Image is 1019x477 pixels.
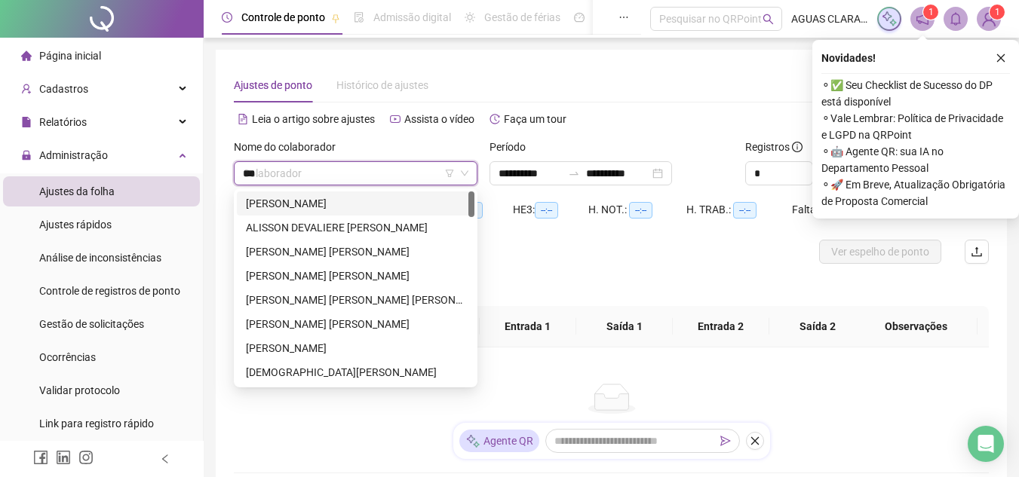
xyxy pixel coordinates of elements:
[769,306,866,347] th: Saída 2
[39,285,180,297] span: Controle de registros de ponto
[21,84,32,94] span: user-add
[222,12,232,23] span: clock-circle
[252,113,375,125] span: Leia o artigo sobre ajustes
[21,150,32,161] span: lock
[460,169,469,178] span: down
[237,312,474,336] div: ANTONIO MACHADO DE SOUZA
[733,202,757,219] span: --:--
[971,246,983,258] span: upload
[821,77,1010,110] span: ⚬ ✅ Seu Checklist de Sucesso do DP está disponível
[618,12,629,23] span: ellipsis
[336,79,428,91] span: Histórico de ajustes
[867,318,965,335] span: Observações
[763,14,774,25] span: search
[246,219,465,236] div: ALISSON DEVALIERE [PERSON_NAME]
[990,5,1005,20] sup: Atualize o seu contato no menu Meus Dados
[484,11,560,23] span: Gestão de férias
[923,5,938,20] sup: 1
[720,436,731,446] span: send
[252,420,971,436] div: Não há dados
[821,110,1010,143] span: ⚬ Vale Lembrar: Política de Privacidade e LGPD na QRPoint
[968,426,1004,462] div: Open Intercom Messenger
[928,7,934,17] span: 1
[465,12,475,23] span: sun
[237,288,474,312] div: ANDERSON RODRIGUES DA SILVA
[39,351,96,363] span: Ocorrências
[821,50,876,66] span: Novidades !
[246,316,465,332] div: [PERSON_NAME] [PERSON_NAME]
[21,50,32,61] span: home
[246,364,465,381] div: [DEMOGRAPHIC_DATA][PERSON_NAME]
[745,139,803,155] span: Registros
[373,11,451,23] span: Admissão digital
[490,139,536,155] label: Período
[821,143,1010,176] span: ⚬ 🤖 Agente QR: sua IA no Departamento Pessoal
[354,12,364,23] span: file-done
[160,454,170,464] span: left
[39,384,120,396] span: Validar protocolo
[819,240,941,264] button: Ver espelho de ponto
[33,450,48,465] span: facebook
[996,53,1006,63] span: close
[234,139,345,155] label: Nome do colaborador
[331,14,340,23] span: pushpin
[480,306,576,347] th: Entrada 1
[39,149,108,161] span: Administração
[629,202,652,219] span: --:--
[39,318,144,330] span: Gestão de solicitações
[237,360,474,384] div: CRISTIANO MARCOS DE BARROS
[949,12,962,26] span: bell
[246,268,465,284] div: [PERSON_NAME] [PERSON_NAME]
[39,417,154,430] span: Link para registro rápido
[792,142,803,152] span: info-circle
[39,219,112,231] span: Ajustes rápidos
[445,169,454,178] span: filter
[237,336,474,360] div: CARLOS AUGUSTO DE SOUZA
[241,11,325,23] span: Controle de ponto
[686,201,792,219] div: H. TRAB.:
[576,306,673,347] th: Saída 1
[673,306,769,347] th: Entrada 2
[574,12,585,23] span: dashboard
[568,167,580,179] span: swap-right
[39,185,115,197] span: Ajustes da folha
[39,252,161,264] span: Análise de inconsistências
[404,113,474,125] span: Assista o vídeo
[234,79,312,91] span: Ajustes de ponto
[237,264,474,288] div: ANA PAULA SILVA PAZ
[881,11,898,27] img: sparkle-icon.fc2bf0ac1784a2077858766a79e2daf3.svg
[995,7,1000,17] span: 1
[237,191,474,216] div: ALAILTON RODRIGUES CUSTODIO
[56,450,71,465] span: linkedin
[237,216,474,240] div: ALISSON DEVALIERE VERGINIA
[855,306,978,347] th: Observações
[465,433,480,449] img: sparkle-icon.fc2bf0ac1784a2077858766a79e2daf3.svg
[490,114,500,124] span: history
[39,83,88,95] span: Cadastros
[568,167,580,179] span: to
[39,50,101,62] span: Página inicial
[535,202,558,219] span: --:--
[821,176,1010,209] span: ⚬ 🚀 Em Breve, Atualização Obrigatória de Proposta Comercial
[792,203,826,216] span: Faltas:
[237,240,474,264] div: AMELIA AMBROSIO CORREA
[238,114,248,124] span: file-text
[246,195,465,212] div: [PERSON_NAME]
[390,114,401,124] span: youtube
[791,11,868,27] span: AGUAS CLARAS ENGENHARIA
[978,8,1000,30] img: 36577
[21,117,32,127] span: file
[504,113,566,125] span: Faça um tour
[459,430,539,452] div: Agente QR
[39,116,87,128] span: Relatórios
[246,292,465,308] div: [PERSON_NAME] [PERSON_NAME] [PERSON_NAME]
[513,201,588,219] div: HE 3:
[588,201,686,219] div: H. NOT.:
[246,243,465,260] div: [PERSON_NAME] [PERSON_NAME]
[78,450,94,465] span: instagram
[246,340,465,356] div: [PERSON_NAME]
[750,436,760,446] span: close
[916,12,929,26] span: notification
